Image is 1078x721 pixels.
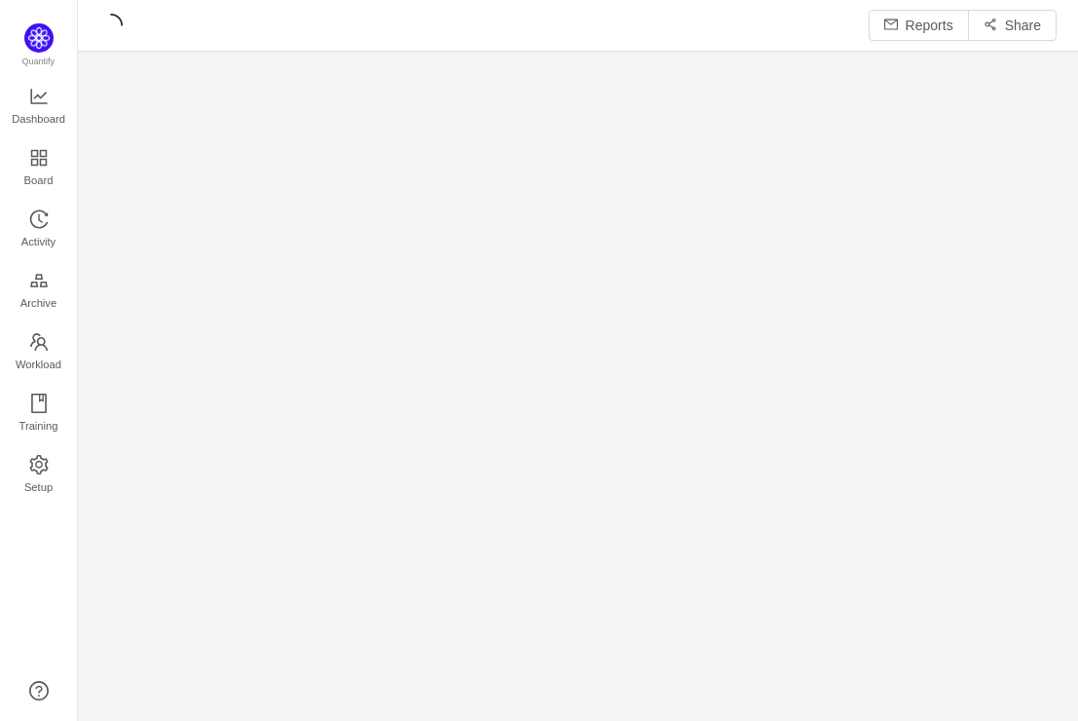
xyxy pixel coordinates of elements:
i: icon: history [29,209,49,229]
span: Archive [20,284,56,323]
i: icon: line-chart [29,87,49,106]
span: Workload [16,345,61,384]
span: Quantify [22,57,56,66]
i: icon: setting [29,455,49,474]
span: Activity [21,222,56,261]
a: Training [29,395,49,434]
a: Board [29,149,49,188]
span: Board [24,161,54,200]
a: icon: question-circle [29,681,49,701]
span: Setup [24,468,53,507]
i: icon: team [29,332,49,352]
img: Quantify [24,23,54,53]
span: Dashboard [12,99,65,138]
a: Dashboard [29,88,49,127]
i: icon: appstore [29,148,49,168]
a: Workload [29,333,49,372]
a: Setup [29,456,49,495]
a: Archive [29,272,49,311]
button: icon: mailReports [869,10,969,41]
i: icon: book [29,394,49,413]
span: Training [19,406,57,445]
i: icon: loading [99,14,123,37]
a: Activity [29,210,49,249]
button: icon: share-altShare [968,10,1057,41]
i: icon: gold [29,271,49,290]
